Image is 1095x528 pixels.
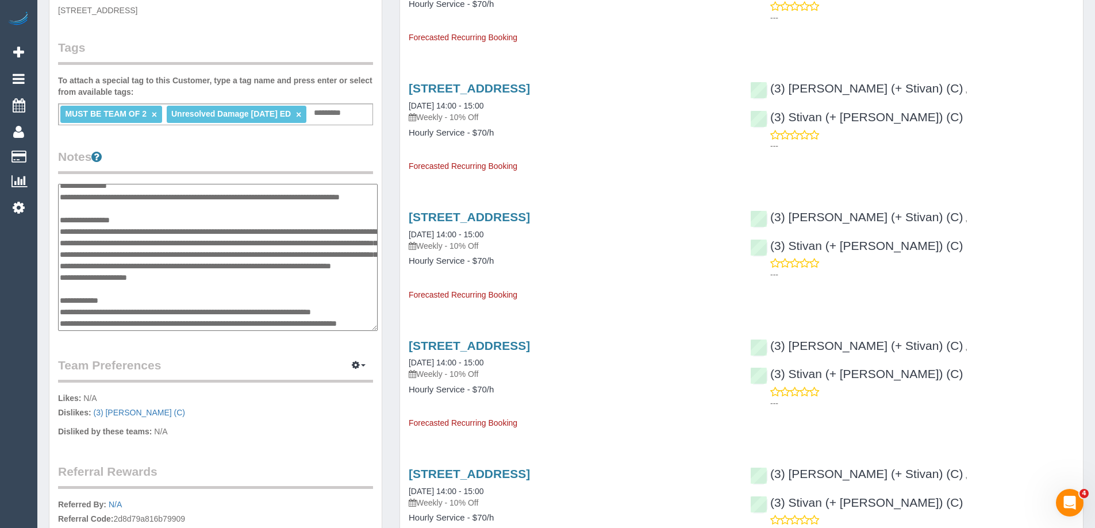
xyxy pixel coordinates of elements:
[58,499,106,510] label: Referred By:
[65,109,147,118] span: MUST BE TEAM OF 2
[409,513,733,523] h4: Hourly Service - $70/h
[965,342,967,352] span: ,
[1079,489,1089,498] span: 4
[770,398,1074,409] p: ---
[409,230,483,239] a: [DATE] 14:00 - 15:00
[83,394,97,403] span: N/A
[58,75,373,98] label: To attach a special tag to this Customer, type a tag name and press enter or select from availabl...
[770,269,1074,280] p: ---
[58,426,152,437] label: Disliked by these teams:
[409,487,483,496] a: [DATE] 14:00 - 15:00
[409,418,517,427] span: Forecasted Recurring Booking
[296,110,301,120] a: ×
[409,33,517,42] span: Forecasted Recurring Booking
[409,358,483,367] a: [DATE] 14:00 - 15:00
[1056,489,1084,517] iframe: Intercom live chat
[750,367,963,380] a: (3) Stivan (+ [PERSON_NAME]) (C)
[171,109,291,118] span: Unresolved Damage [DATE] ED
[770,140,1074,152] p: ---
[409,339,530,352] a: [STREET_ADDRESS]
[93,408,185,417] a: (3) [PERSON_NAME] (C)
[58,392,81,404] label: Likes:
[750,210,963,223] a: (3) [PERSON_NAME] (+ Stivan) (C)
[965,471,967,480] span: ,
[965,85,967,94] span: ,
[409,210,530,223] a: [STREET_ADDRESS]
[750,110,963,124] a: (3) Stivan (+ [PERSON_NAME]) (C)
[965,214,967,223] span: ,
[58,357,373,383] legend: Team Preferences
[409,256,733,266] h4: Hourly Service - $70/h
[58,6,137,15] span: [STREET_ADDRESS]
[409,467,530,480] a: [STREET_ADDRESS]
[58,407,91,418] label: Dislikes:
[409,128,733,138] h4: Hourly Service - $70/h
[409,497,733,508] p: Weekly - 10% Off
[409,240,733,252] p: Weekly - 10% Off
[750,467,963,480] a: (3) [PERSON_NAME] (+ Stivan) (C)
[58,39,373,65] legend: Tags
[409,290,517,299] span: Forecasted Recurring Booking
[750,82,963,95] a: (3) [PERSON_NAME] (+ Stivan) (C)
[409,111,733,123] p: Weekly - 10% Off
[152,110,157,120] a: ×
[409,385,733,395] h4: Hourly Service - $70/h
[7,11,30,28] img: Automaid Logo
[770,12,1074,24] p: ---
[750,496,963,509] a: (3) Stivan (+ [PERSON_NAME]) (C)
[409,101,483,110] a: [DATE] 14:00 - 15:00
[154,427,167,436] span: N/A
[109,500,122,509] a: N/A
[58,463,373,489] legend: Referral Rewards
[58,513,113,525] label: Referral Code:
[409,161,517,171] span: Forecasted Recurring Booking
[750,339,963,352] a: (3) [PERSON_NAME] (+ Stivan) (C)
[750,239,963,252] a: (3) Stivan (+ [PERSON_NAME]) (C)
[409,82,530,95] a: [STREET_ADDRESS]
[409,368,733,380] p: Weekly - 10% Off
[58,148,373,174] legend: Notes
